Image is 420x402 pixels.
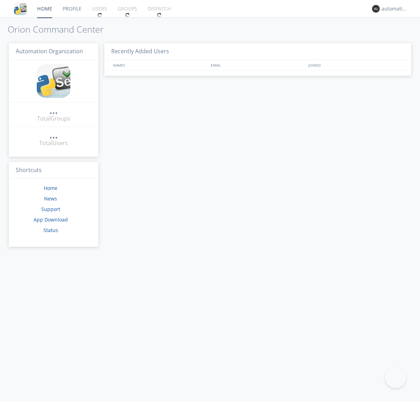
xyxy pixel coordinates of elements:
div: NAMES [111,60,207,70]
h3: Shortcuts [9,162,98,179]
img: spin.svg [125,13,130,18]
div: Total Groups [37,115,70,123]
div: JOINED [307,60,405,70]
img: cddb5a64eb264b2086981ab96f4c1ba7 [37,64,70,98]
a: ... [49,107,58,115]
div: EMAIL [209,60,307,70]
img: 373638.png [372,5,380,13]
a: Status [43,227,58,233]
div: Total Users [39,139,68,147]
a: News [44,195,57,202]
div: automation+atlas0035 [381,5,408,12]
a: ... [49,131,58,139]
img: spin.svg [157,13,162,18]
img: cddb5a64eb264b2086981ab96f4c1ba7 [14,2,27,15]
div: ... [49,107,58,114]
span: Automation Organization [16,47,83,55]
a: App Download [34,216,68,223]
h3: Recently Added Users [104,43,411,60]
div: ... [49,131,58,138]
a: Support [41,206,60,212]
a: Home [44,185,57,191]
img: spin.svg [97,13,102,18]
iframe: Toggle Customer Support [385,367,406,388]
